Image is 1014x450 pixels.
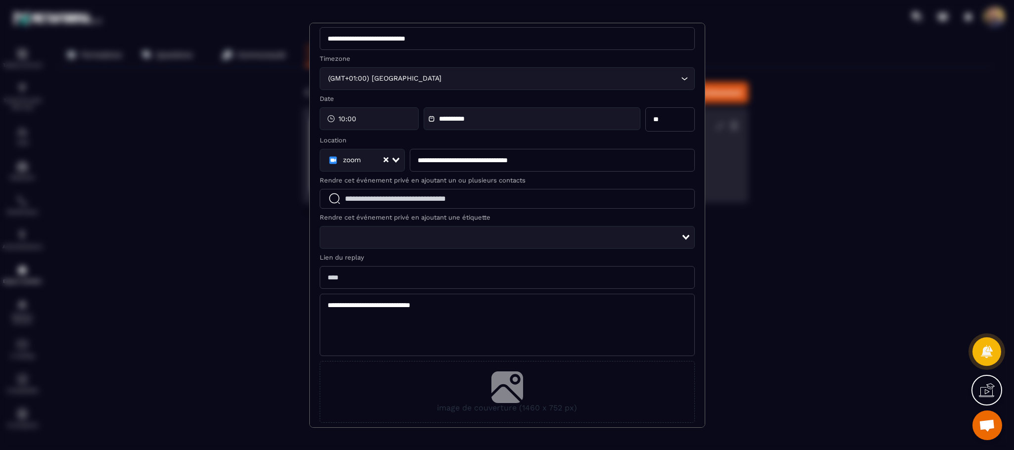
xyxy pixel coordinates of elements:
a: Ouvrir le chat [972,410,1002,440]
label: Rendre cet événement privé en ajoutant un ou plusieurs contacts [320,177,695,184]
div: Search for option [320,67,695,90]
span: 10:00 [338,114,356,124]
div: Search for option [320,226,695,249]
label: Location [320,136,695,144]
input: Search for option [363,155,383,166]
label: Date [320,95,695,102]
input: Search for option [444,73,678,84]
label: Lien du replay [320,254,695,261]
label: Timezone [320,55,695,62]
input: Search for option [326,232,681,243]
button: Clear Selected [384,156,388,164]
span: image de couverture (1460 x 752 px) [437,403,577,412]
label: Rendre cet événement privé en ajoutant une étiquette [320,214,695,221]
div: Search for option [320,149,405,172]
span: (GMT+01:00) [GEOGRAPHIC_DATA] [326,73,444,84]
span: zoom [343,155,361,165]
